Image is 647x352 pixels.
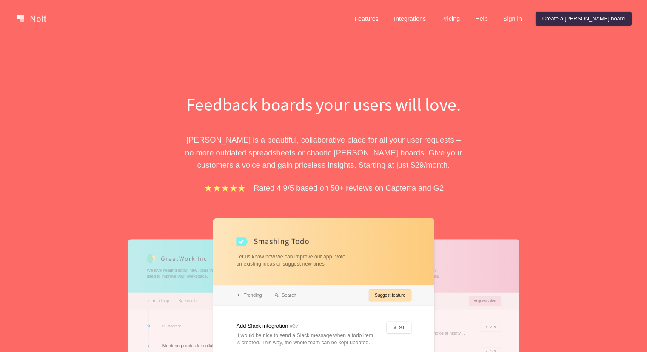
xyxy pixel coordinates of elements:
[536,12,632,26] a: Create a [PERSON_NAME] board
[348,12,385,26] a: Features
[177,92,470,117] h1: Feedback boards your users will love.
[177,134,470,171] p: [PERSON_NAME] is a beautiful, collaborative place for all your user requests – no more outdated s...
[468,12,495,26] a: Help
[203,183,247,193] img: stars.b067e34983.png
[496,12,529,26] a: Sign in
[254,182,444,194] p: Rated 4.9/5 based on 50+ reviews on Capterra and G2
[434,12,467,26] a: Pricing
[387,12,433,26] a: Integrations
